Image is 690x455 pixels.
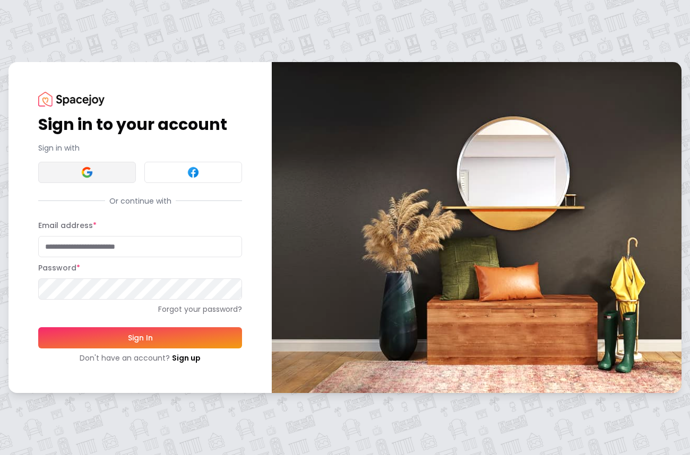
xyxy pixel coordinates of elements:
[38,92,105,106] img: Spacejoy Logo
[38,327,242,348] button: Sign In
[38,143,242,153] p: Sign in with
[105,196,176,206] span: Or continue with
[272,62,682,392] img: banner
[38,220,97,231] label: Email address
[38,353,242,363] div: Don't have an account?
[38,115,242,134] h1: Sign in to your account
[38,304,242,314] a: Forgot your password?
[38,262,80,273] label: Password
[172,353,201,363] a: Sign up
[81,166,93,179] img: Google signin
[187,166,200,179] img: Facebook signin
